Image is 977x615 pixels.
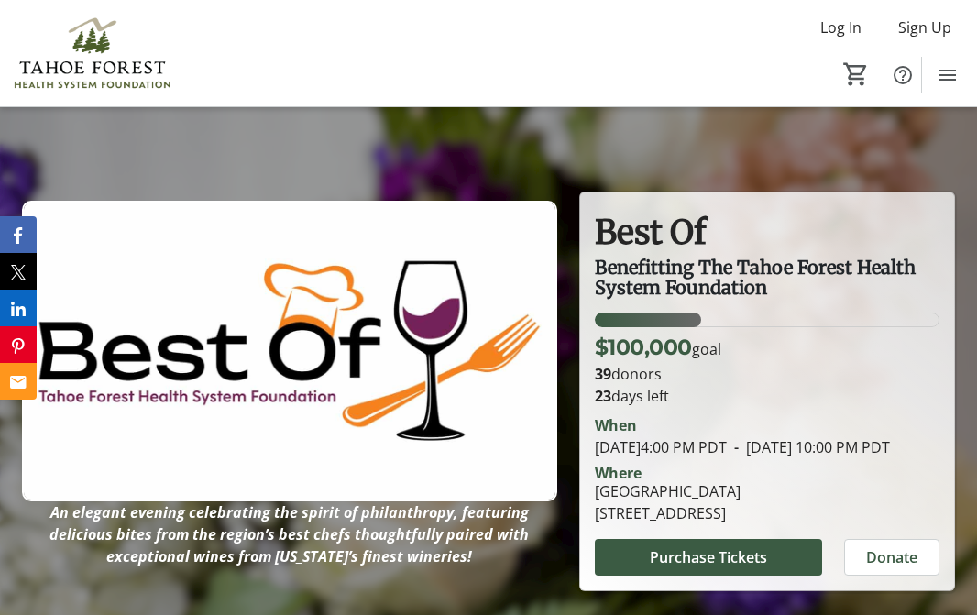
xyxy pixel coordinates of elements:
[595,256,920,299] span: Benefitting The Tahoe Forest Health System Foundation
[884,57,921,93] button: Help
[650,546,767,568] span: Purchase Tickets
[49,502,529,566] em: An elegant evening celebrating the spirit of philanthropy, featuring delicious bites from the reg...
[595,364,611,384] b: 39
[595,212,707,253] strong: Best Of
[595,386,611,406] span: 23
[820,16,862,38] span: Log In
[727,437,746,457] span: -
[727,437,890,457] span: [DATE] 10:00 PM PDT
[595,502,741,524] div: [STREET_ADDRESS]
[929,57,966,93] button: Menu
[595,334,692,360] span: $100,000
[806,13,876,42] button: Log In
[595,331,721,363] p: goal
[595,466,642,480] div: Where
[595,313,939,327] div: 30.84309% of fundraising goal reached
[22,201,557,501] img: Campaign CTA Media Photo
[595,539,822,576] button: Purchase Tickets
[595,385,939,407] p: days left
[595,437,727,457] span: [DATE] 4:00 PM PDT
[866,546,917,568] span: Donate
[595,414,637,436] div: When
[11,7,174,99] img: Tahoe Forest Health System Foundation's Logo
[840,58,873,91] button: Cart
[595,480,741,502] div: [GEOGRAPHIC_DATA]
[844,539,939,576] button: Donate
[884,13,966,42] button: Sign Up
[595,363,939,385] p: donors
[898,16,951,38] span: Sign Up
